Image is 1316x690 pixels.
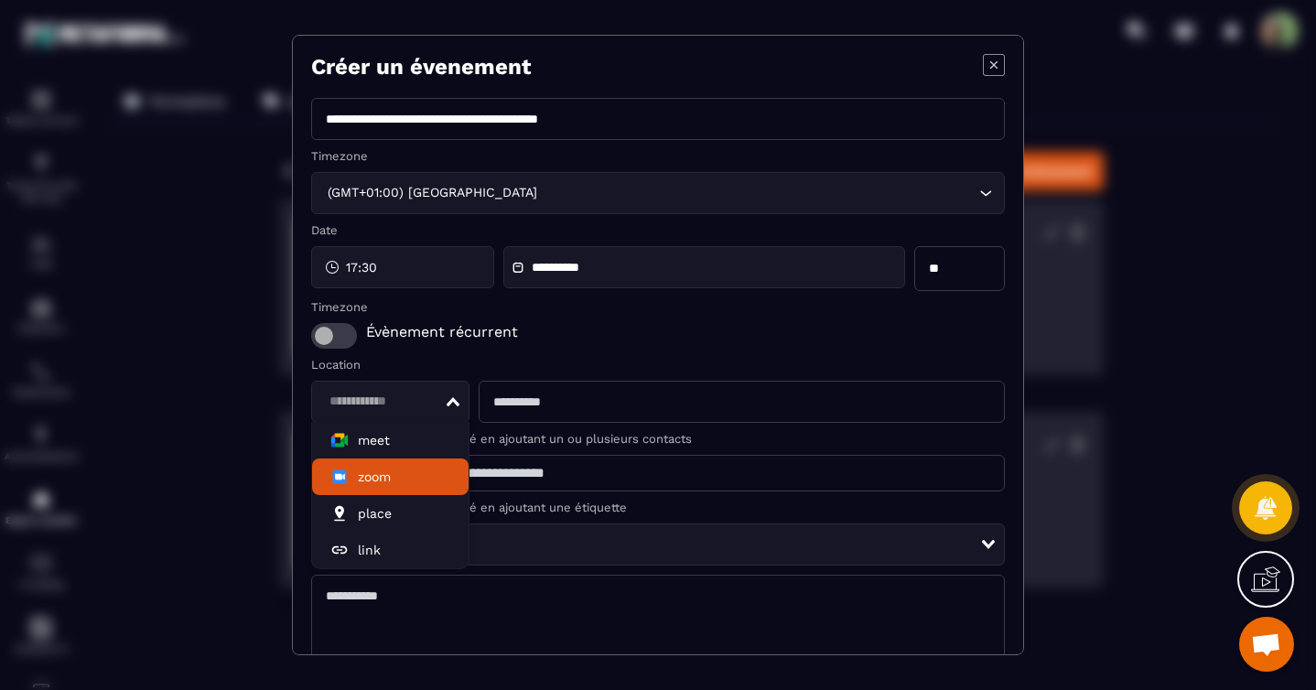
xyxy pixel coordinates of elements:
label: Timezone [311,300,1005,314]
h2: Créer un évenement [311,54,531,80]
span: zoom [358,468,391,486]
span: link [358,541,381,559]
input: Search for option [541,183,975,203]
div: Search for option [311,523,1005,566]
label: Rendre cet événement privé en ajoutant une étiquette [311,501,1005,514]
label: Location [311,358,1005,372]
label: Timezone [311,149,1005,163]
label: Date [311,223,1005,237]
div: Ouvrir le chat [1239,617,1294,672]
span: meet [358,431,390,449]
input: Search for option [323,534,980,555]
label: Rendre cet événement privé en ajoutant un ou plusieurs contacts [311,432,1005,446]
span: 17:30 [346,258,377,276]
span: Évènement récurrent [366,323,518,349]
input: Search for option [323,392,445,412]
span: (GMT+01:00) [GEOGRAPHIC_DATA] [323,183,541,203]
div: Search for option [311,381,469,423]
div: Search for option [311,172,1005,214]
span: place [358,504,392,523]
